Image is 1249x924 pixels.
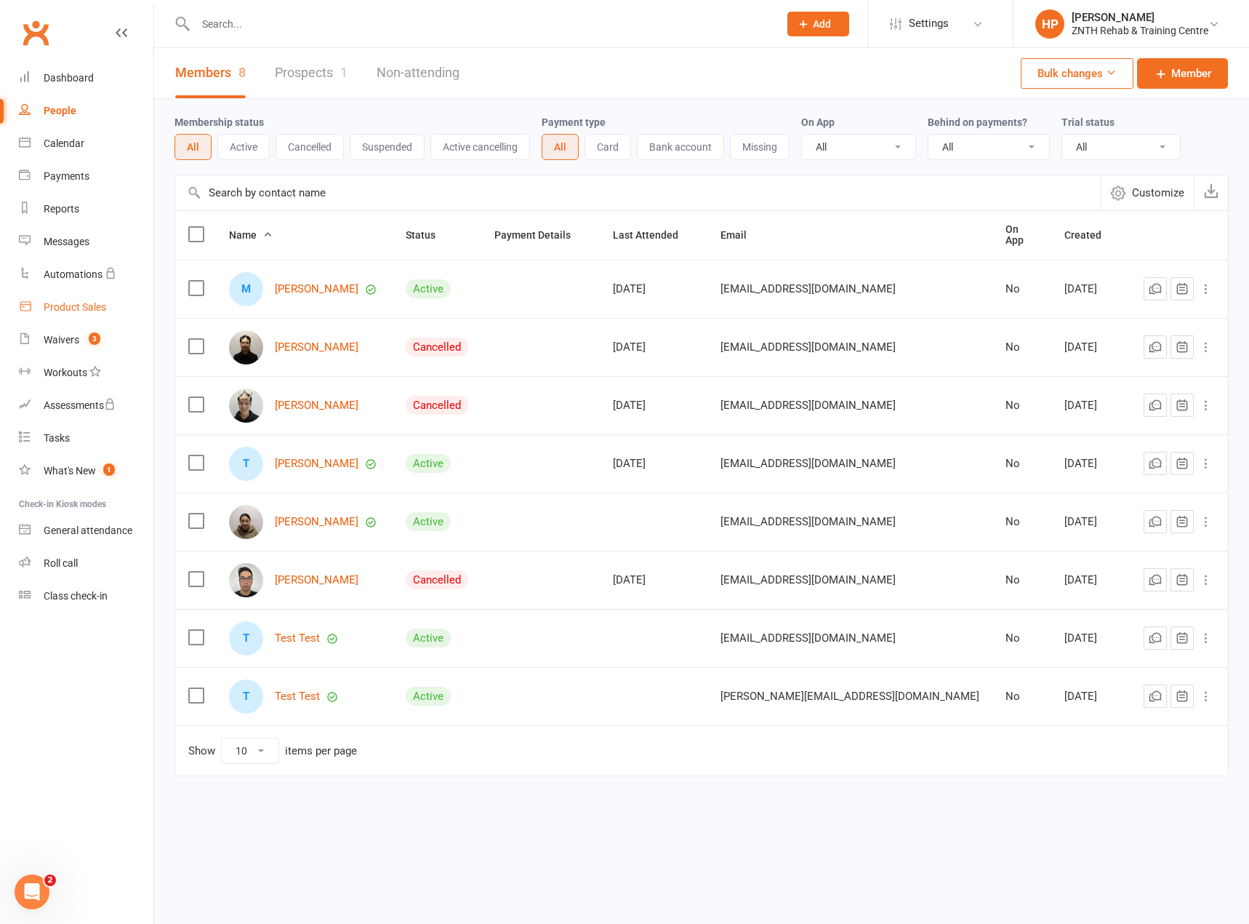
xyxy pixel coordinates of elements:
input: Search... [191,14,768,34]
div: [DATE] [1064,283,1117,295]
div: Reports [44,203,79,215]
span: Name [229,229,273,241]
div: [DATE] [613,283,694,295]
div: [DATE] [1064,690,1117,703]
div: Tasks [44,432,70,444]
a: Calendar [19,127,153,160]
a: Product Sales [19,291,153,324]
label: Trial status [1061,116,1115,128]
div: T [229,680,263,714]
div: [DATE] [613,458,694,470]
div: No [1005,632,1038,645]
button: Payment Details [494,226,587,244]
a: Clubworx [17,15,54,51]
label: On App [801,116,835,128]
div: Active [406,279,451,298]
span: Email [720,229,763,241]
div: No [1005,574,1038,586]
div: Class check-in [44,590,108,602]
a: [PERSON_NAME] [275,341,358,354]
span: Created [1064,229,1117,241]
a: [PERSON_NAME] [275,283,358,295]
label: Payment type [542,116,606,128]
div: [DATE] [1064,574,1117,586]
div: [DATE] [1064,458,1117,470]
button: Created [1064,226,1117,244]
button: Missing [730,134,790,160]
label: Membership status [174,116,264,128]
button: Bulk changes [1021,58,1133,89]
span: Add [813,18,831,30]
button: Status [406,226,451,244]
div: Waivers [44,334,79,346]
button: Card [585,134,631,160]
div: T [229,447,263,481]
div: Cancelled [406,338,468,357]
span: [EMAIL_ADDRESS][DOMAIN_NAME] [720,450,896,477]
a: Waivers 3 [19,324,153,357]
a: Class kiosk mode [19,580,153,613]
span: [EMAIL_ADDRESS][DOMAIN_NAME] [720,275,896,303]
button: Customize [1101,175,1194,210]
span: Last Attended [613,229,694,241]
a: Non-attending [377,48,459,98]
span: Payment Details [494,229,587,241]
div: ZNTH Rehab & Training Centre [1072,24,1208,37]
div: [DATE] [1064,399,1117,412]
th: On App [992,211,1051,260]
div: Active [406,687,451,706]
div: Workouts [44,367,87,378]
span: [EMAIL_ADDRESS][DOMAIN_NAME] [720,333,896,361]
div: [DATE] [1064,341,1117,354]
div: Assessments [44,399,116,411]
span: 2 [44,875,56,886]
a: Workouts [19,357,153,389]
button: Active cancelling [430,134,530,160]
div: No [1005,690,1038,703]
div: [DATE] [613,399,694,412]
div: [DATE] [1064,632,1117,645]
div: General attendance [44,525,132,536]
div: Cancelled [406,396,468,415]
button: All [174,134,212,160]
div: Active [406,512,451,531]
div: Calendar [44,138,84,149]
a: Payments [19,160,153,193]
a: Prospects1 [275,48,348,98]
div: Cancelled [406,570,468,589]
a: [PERSON_NAME] [275,574,358,586]
a: [PERSON_NAME] [275,516,358,528]
div: items per page [285,745,357,757]
button: Suspended [350,134,425,160]
button: Email [720,226,763,244]
div: Messages [44,236,89,247]
span: Settings [909,7,949,40]
div: Show [188,738,357,764]
div: HP [1035,9,1064,39]
div: Automations [44,268,103,280]
span: 1 [103,463,115,476]
a: Reports [19,193,153,226]
a: [PERSON_NAME] [275,399,358,412]
span: 3 [89,332,100,345]
div: T [229,621,263,656]
span: Status [406,229,451,241]
a: Members8 [175,48,246,98]
a: Test Test [275,632,320,645]
button: Add [787,12,849,36]
a: Messages [19,226,153,258]
div: Dashboard [44,72,94,84]
button: All [542,134,579,160]
button: Name [229,226,273,244]
div: No [1005,399,1038,412]
div: [PERSON_NAME] [1072,11,1208,24]
div: No [1005,283,1038,295]
span: [EMAIL_ADDRESS][DOMAIN_NAME] [720,508,896,535]
span: [PERSON_NAME][EMAIL_ADDRESS][DOMAIN_NAME] [720,682,979,710]
div: [DATE] [1064,516,1117,528]
div: Active [406,454,451,473]
a: Dashboard [19,62,153,95]
span: [EMAIL_ADDRESS][DOMAIN_NAME] [720,391,896,419]
span: Member [1171,65,1211,82]
span: [EMAIL_ADDRESS][DOMAIN_NAME] [720,624,896,652]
